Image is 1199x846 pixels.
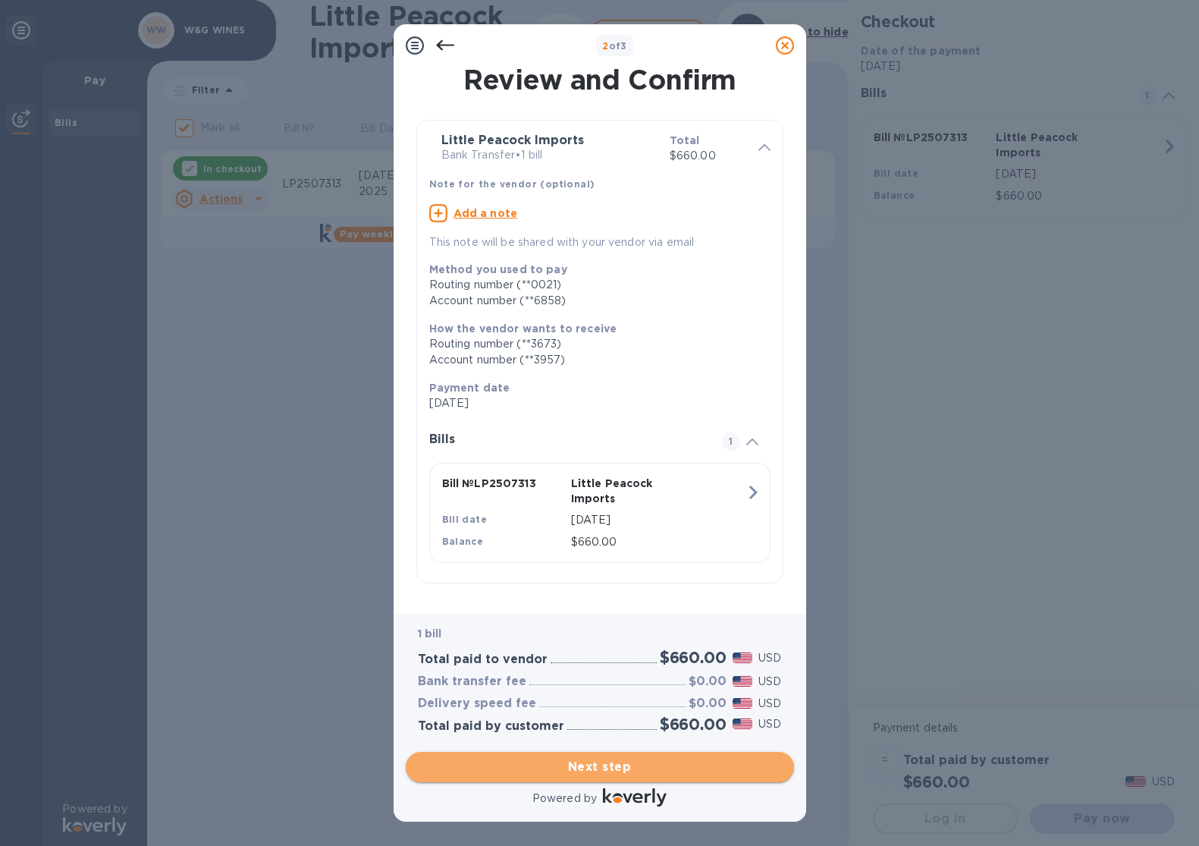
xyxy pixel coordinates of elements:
[429,395,758,411] p: [DATE]
[429,277,758,293] div: Routing number (**0021)
[429,322,617,335] b: How the vendor wants to receive
[722,432,740,451] span: 1
[571,512,745,528] p: [DATE]
[758,674,781,690] p: USD
[733,676,753,687] img: USD
[689,675,727,689] h3: $0.00
[441,147,658,163] p: Bank Transfer • 1 bill
[689,697,727,711] h3: $0.00
[660,715,727,734] h2: $660.00
[418,675,526,689] h3: Bank transfer fee
[442,514,488,525] b: Bill date
[660,648,727,667] h2: $660.00
[429,263,567,275] b: Method you used to pay
[418,719,564,734] h3: Total paid by customer
[532,791,597,807] p: Powered by
[429,234,771,250] p: This note will be shared with your vendor via email
[429,432,704,447] h3: Bills
[418,627,442,640] b: 1 bill
[571,534,745,550] p: $660.00
[429,463,771,563] button: Bill №LP2507313Little Peacock ImportsBill date[DATE]Balance$660.00
[429,352,758,368] div: Account number (**3957)
[733,653,753,663] img: USD
[429,133,771,250] div: Little Peacock ImportsBank Transfer•1 billTotal$660.00Note for the vendor (optional)Add a noteThi...
[733,698,753,709] img: USD
[442,536,484,547] b: Balance
[603,788,667,807] img: Logo
[418,697,536,711] h3: Delivery speed fee
[429,178,595,190] b: Note for the vendor (optional)
[602,40,627,52] b: of 3
[758,696,781,712] p: USD
[418,653,548,667] h3: Total paid to vendor
[758,716,781,732] p: USD
[442,476,565,491] p: Bill № LP2507313
[441,133,584,147] b: Little Peacock Imports
[733,719,753,729] img: USD
[429,336,758,352] div: Routing number (**3673)
[571,476,694,506] p: Little Peacock Imports
[454,207,518,219] u: Add a note
[413,64,786,96] h1: Review and Confirm
[418,758,782,776] span: Next step
[670,148,746,164] p: $660.00
[406,752,794,782] button: Next step
[602,40,608,52] span: 2
[429,293,758,309] div: Account number (**6858)
[758,650,781,666] p: USD
[670,134,700,146] b: Total
[429,382,510,394] b: Payment date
